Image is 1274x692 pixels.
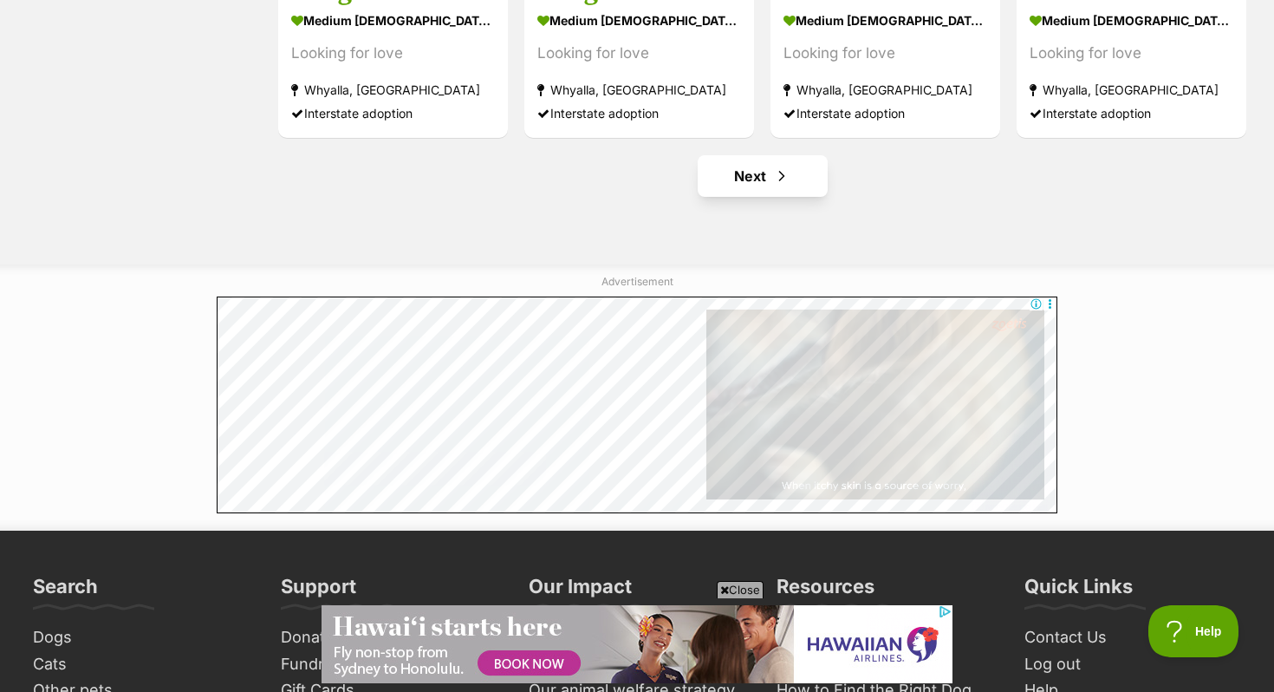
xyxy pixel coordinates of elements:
div: medium [DEMOGRAPHIC_DATA] Dog [537,8,741,33]
iframe: Advertisement [217,297,1057,513]
div: Whyalla, [GEOGRAPHIC_DATA] [537,78,741,101]
nav: Pagination [276,155,1248,197]
a: Dogs [26,624,257,651]
span: Close [717,581,764,598]
div: Looking for love [537,42,741,65]
div: Interstate adoption [291,101,495,125]
div: Whyalla, [GEOGRAPHIC_DATA] [783,78,987,101]
iframe: Help Scout Beacon - Open [1148,605,1239,657]
div: Interstate adoption [1030,101,1233,125]
div: medium [DEMOGRAPHIC_DATA] Dog [1030,8,1233,33]
a: Next page [698,155,828,197]
div: medium [DEMOGRAPHIC_DATA] Dog [291,8,495,33]
h3: Support [281,574,356,609]
div: Whyalla, [GEOGRAPHIC_DATA] [291,78,495,101]
a: Contact Us [1017,624,1248,651]
h3: Search [33,574,98,609]
div: Looking for love [1030,42,1233,65]
a: Donate [274,624,504,651]
h3: Quick Links [1024,574,1133,609]
div: Looking for love [783,42,987,65]
div: Interstate adoption [537,101,741,125]
a: Cats [26,651,257,678]
h3: Our Impact [529,574,632,609]
iframe: Advertisement [322,605,952,683]
div: medium [DEMOGRAPHIC_DATA] Dog [783,8,987,33]
div: Interstate adoption [783,101,987,125]
div: Whyalla, [GEOGRAPHIC_DATA] [1030,78,1233,101]
a: Fundraise [274,651,504,678]
a: Log out [1017,651,1248,678]
h3: Resources [777,574,874,609]
div: Looking for love [291,42,495,65]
